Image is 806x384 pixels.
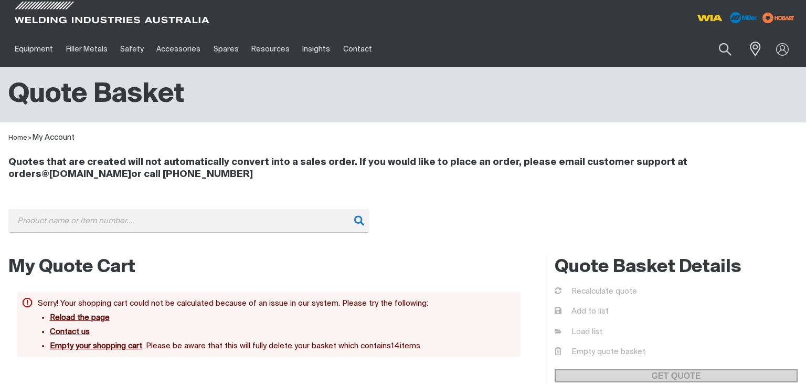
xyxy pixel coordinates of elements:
a: Insights [296,31,336,67]
a: Spares [207,31,245,67]
button: Search products [707,37,743,61]
a: Contact us [50,328,90,336]
h2: My Quote Cart [8,256,529,279]
a: Equipment [8,31,59,67]
a: Resources [245,31,296,67]
a: Home [8,134,27,141]
div: Sorry! Your shopping cart could not be calculated because of an issue in our system. Please try t... [38,296,508,310]
a: Safety [114,31,150,67]
button: Reload the page [50,313,110,322]
img: miller [759,10,798,26]
a: Contact [337,31,378,67]
h2: Quote Basket Details [555,256,798,279]
a: My Account [32,133,75,141]
input: Product name or item number... [8,209,369,233]
h4: Quotes that are created will not automatically convert into a sales order. If you would like to p... [8,157,798,181]
a: Accessories [150,31,207,67]
li: . Please be aware that this will fully delete your basket which contains 14 items. [50,339,508,353]
button: Empty your shopping cart [50,341,142,350]
a: Filler Metals [59,31,113,67]
span: > [27,134,32,141]
a: GET QUOTE [555,369,798,383]
div: Product or group for quick order [8,209,798,248]
a: @[DOMAIN_NAME] [41,170,131,179]
input: Product name or item number... [694,37,743,61]
span: GET QUOTE [556,369,797,383]
h1: Quote Basket [8,78,184,112]
nav: Main [8,31,600,67]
